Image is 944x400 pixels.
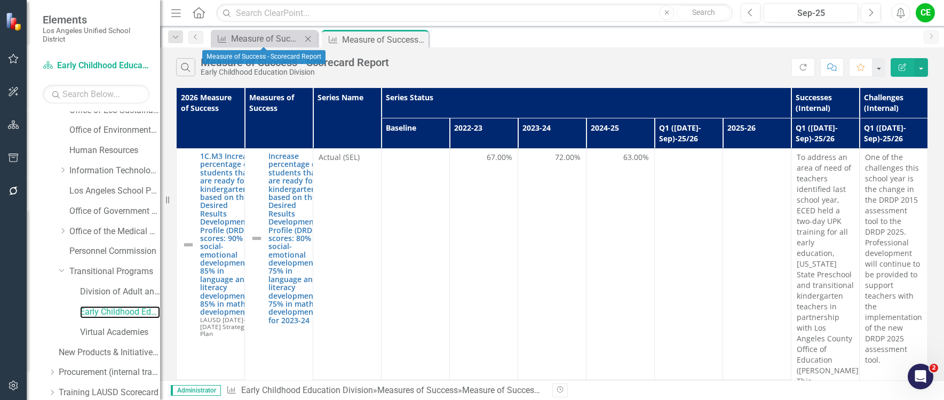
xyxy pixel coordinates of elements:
[449,149,518,380] td: Double-Click to Edit
[5,12,24,31] img: ClearPoint Strategy
[916,3,935,22] button: CE
[182,238,195,251] img: Not Defined
[555,152,581,163] span: 72.00%
[231,32,302,45] div: Measure of Success - Scorecard Report
[80,286,160,298] a: Division of Adult and Career Education
[43,13,149,26] span: Elements
[377,385,458,395] a: Measures of Success
[319,152,376,163] span: Actual (SEL)
[930,364,938,372] span: 2
[213,32,302,45] a: Measure of Success - Scorecard Report
[487,152,512,163] span: 67.00%
[171,385,221,396] span: Administrator
[654,149,723,380] td: Double-Click to Edit
[692,8,715,17] span: Search
[69,185,160,197] a: Los Angeles School Police
[586,149,654,380] td: Double-Click to Edit
[381,149,449,380] td: Double-Click to Edit
[623,152,649,163] span: 63.00%
[69,226,160,238] a: Office of the Medical Director
[518,149,586,380] td: Double-Click to Edit
[908,364,933,389] iframe: Intercom live chat
[80,326,160,339] a: Virtual Academies
[723,149,791,380] td: Double-Click to Edit
[767,7,854,20] div: Sep-25
[677,5,730,20] button: Search
[241,385,373,395] a: Early Childhood Education Division
[43,85,149,103] input: Search Below...
[59,366,160,379] a: Procurement (internal tracking for CPO, CBO only)
[342,33,426,46] div: Measure of Success - Scorecard Report
[462,385,609,395] div: Measure of Success - Scorecard Report
[80,306,160,318] a: Early Childhood Education Division
[226,385,544,397] div: » »
[200,315,249,338] span: LAUSD [DATE]-[DATE] Strategic Plan
[865,152,922,365] p: One of the challenges this school year is the change in the DRDP 2015 assessment tool to the DRDP...
[200,152,255,316] a: 1C.M3 Increase percentage of students that are ready for kindergarten based on their Desired Resu...
[177,149,245,380] td: Double-Click to Edit Right Click for Context Menu
[201,57,389,68] div: Measure of Success - Scorecard Report
[69,124,160,137] a: Office of Environmental Health and Safety
[216,4,733,22] input: Search ClearPoint...
[201,68,389,76] div: Early Childhood Education Division
[59,347,160,359] a: New Products & Initiatives 2025-26
[313,149,381,380] td: Double-Click to Edit
[43,60,149,72] a: Early Childhood Education Division
[69,266,160,278] a: Transitional Programs
[69,165,160,177] a: Information Technology Services
[250,232,263,245] img: Not Defined
[69,145,160,157] a: Human Resources
[202,50,326,64] div: Measure of Success - Scorecard Report
[69,205,160,218] a: Office of Government Relations
[69,245,160,258] a: Personnel Commission
[268,152,323,324] a: Increase percentage of students that are ready for kindergarten based on their Desired Results De...
[59,387,160,399] a: Training LAUSD Scorecard
[43,26,149,44] small: Los Angeles Unified School District
[764,3,858,22] button: Sep-25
